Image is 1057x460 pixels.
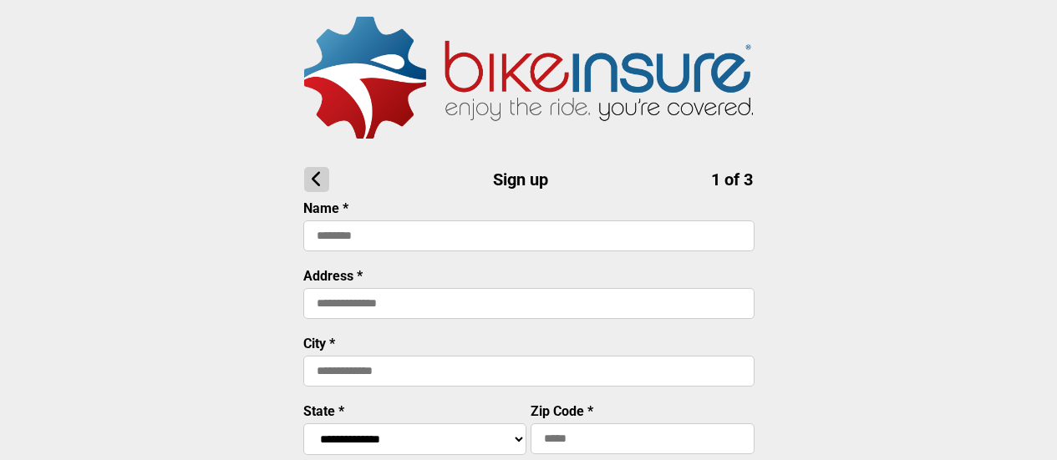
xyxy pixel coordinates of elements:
label: Zip Code * [531,403,593,419]
label: Name * [303,200,348,216]
label: City * [303,336,335,351]
span: 1 of 3 [711,169,753,190]
h1: Sign up [304,167,753,192]
label: Address * [303,268,363,284]
label: State * [303,403,344,419]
